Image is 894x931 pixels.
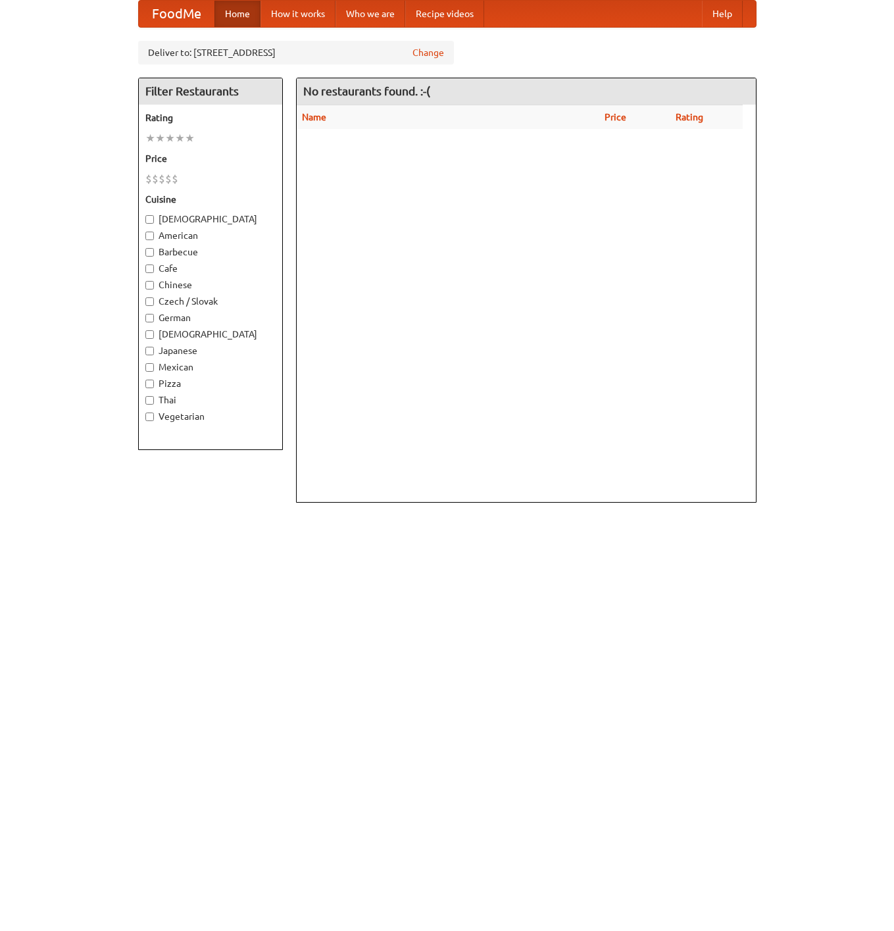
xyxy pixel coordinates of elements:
[145,193,276,206] h5: Cuisine
[145,111,276,124] h5: Rating
[145,131,155,145] li: ★
[145,281,154,289] input: Chinese
[139,1,214,27] a: FoodMe
[155,131,165,145] li: ★
[145,347,154,355] input: Japanese
[159,172,165,186] li: $
[145,262,276,275] label: Cafe
[676,112,703,122] a: Rating
[145,213,276,226] label: [DEMOGRAPHIC_DATA]
[145,344,276,357] label: Japanese
[145,215,154,224] input: [DEMOGRAPHIC_DATA]
[145,413,154,421] input: Vegetarian
[412,46,444,59] a: Change
[145,172,152,186] li: $
[145,377,276,390] label: Pizza
[145,393,276,407] label: Thai
[145,229,276,242] label: American
[145,248,154,257] input: Barbecue
[335,1,405,27] a: Who we are
[145,328,276,341] label: [DEMOGRAPHIC_DATA]
[145,152,276,165] h5: Price
[145,278,276,291] label: Chinese
[185,131,195,145] li: ★
[145,311,276,324] label: German
[145,245,276,259] label: Barbecue
[145,363,154,372] input: Mexican
[145,314,154,322] input: German
[138,41,454,64] div: Deliver to: [STREET_ADDRESS]
[303,85,430,97] ng-pluralize: No restaurants found. :-(
[145,330,154,339] input: [DEMOGRAPHIC_DATA]
[165,131,175,145] li: ★
[139,78,282,105] h4: Filter Restaurants
[214,1,261,27] a: Home
[145,297,154,306] input: Czech / Slovak
[145,361,276,374] label: Mexican
[145,232,154,240] input: American
[145,295,276,308] label: Czech / Slovak
[605,112,626,122] a: Price
[145,396,154,405] input: Thai
[145,380,154,388] input: Pizza
[702,1,743,27] a: Help
[302,112,326,122] a: Name
[172,172,178,186] li: $
[165,172,172,186] li: $
[261,1,335,27] a: How it works
[405,1,484,27] a: Recipe videos
[145,264,154,273] input: Cafe
[145,410,276,423] label: Vegetarian
[152,172,159,186] li: $
[175,131,185,145] li: ★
